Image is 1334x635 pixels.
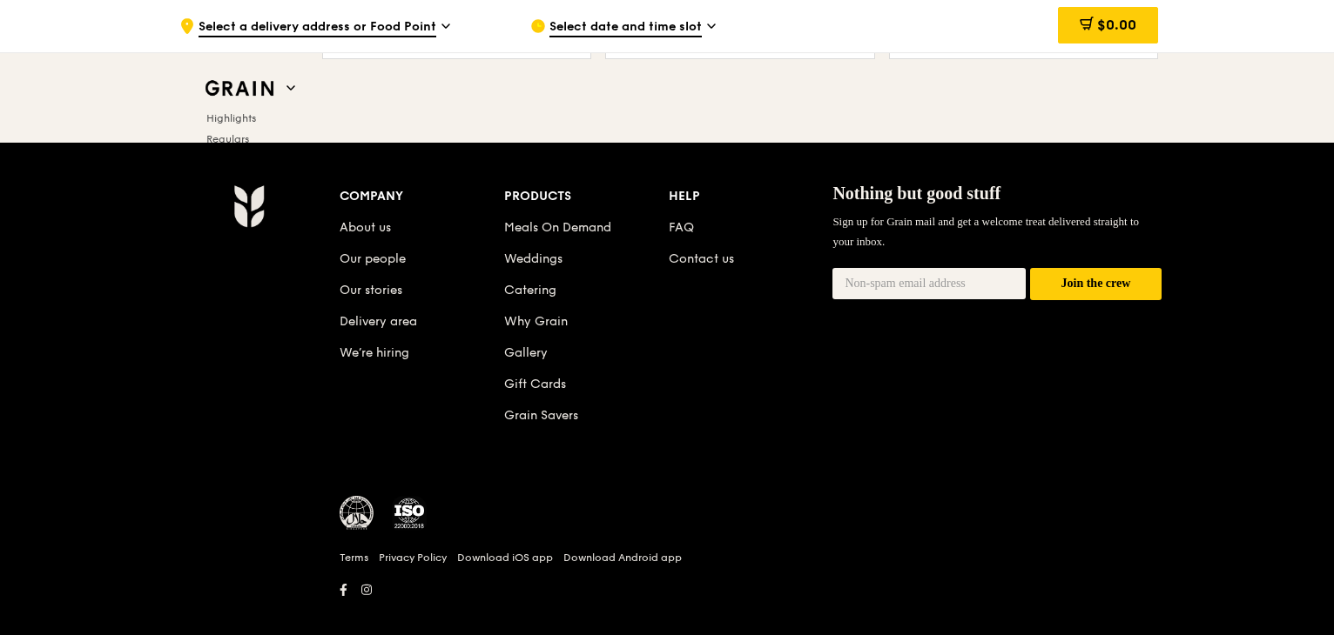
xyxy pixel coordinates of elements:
[340,314,417,329] a: Delivery area
[340,496,374,531] img: MUIS Halal Certified
[199,18,436,37] span: Select a delivery address or Food Point
[504,283,556,297] a: Catering
[504,408,578,423] a: Grain Savers
[549,18,702,37] span: Select date and time slot
[669,251,734,266] a: Contact us
[504,220,611,235] a: Meals On Demand
[165,602,1169,616] h6: Revision
[340,251,406,266] a: Our people
[1097,17,1136,33] span: $0.00
[206,133,249,145] span: Regulars
[504,345,548,360] a: Gallery
[379,551,447,565] a: Privacy Policy
[206,112,256,124] span: Highlights
[832,215,1139,247] span: Sign up for Grain mail and get a welcome treat delivered straight to your inbox.
[1030,268,1162,300] button: Join the crew
[199,73,280,104] img: Grain web logo
[563,551,682,565] a: Download Android app
[504,184,669,209] div: Products
[669,220,694,235] a: FAQ
[392,496,427,531] img: ISO Certified
[340,345,409,360] a: We’re hiring
[832,268,1026,299] input: Non-spam email address
[340,283,402,297] a: Our stories
[669,184,833,209] div: Help
[504,314,568,329] a: Why Grain
[340,184,504,209] div: Company
[457,551,553,565] a: Download iOS app
[504,251,563,266] a: Weddings
[504,377,566,391] a: Gift Cards
[340,220,391,235] a: About us
[340,551,368,565] a: Terms
[832,184,1000,203] span: Nothing but good stuff
[233,184,264,228] img: Grain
